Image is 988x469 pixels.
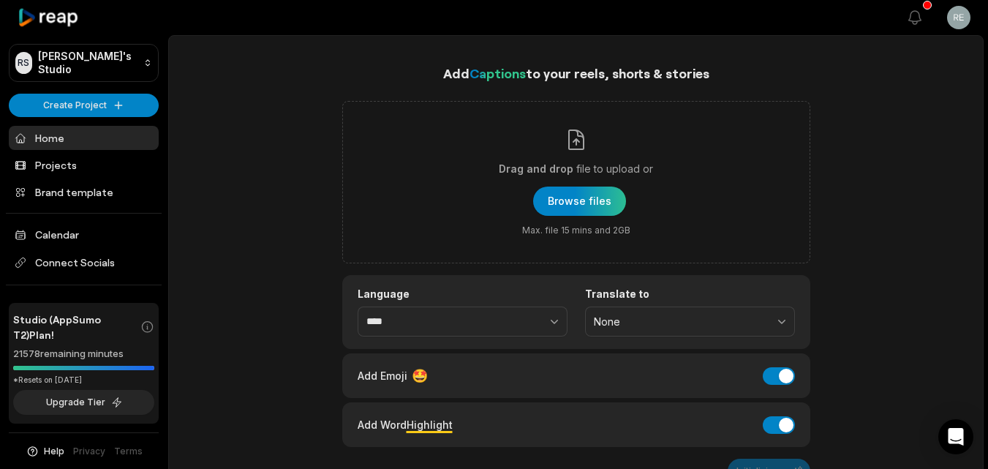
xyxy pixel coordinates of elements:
[13,347,154,361] div: 21578 remaining minutes
[938,419,973,454] div: Open Intercom Messenger
[44,445,64,458] span: Help
[412,366,428,386] span: 🤩
[522,225,630,236] span: Max. file 15 mins and 2GB
[407,419,453,431] span: Highlight
[13,390,154,415] button: Upgrade Tier
[9,222,159,247] a: Calendar
[26,445,64,458] button: Help
[576,160,653,178] span: file to upload or
[358,368,407,383] span: Add Emoji
[585,307,795,337] button: None
[9,180,159,204] a: Brand template
[358,415,453,435] div: Add Word
[470,65,526,81] span: Captions
[15,52,32,74] div: RS
[358,288,567,301] label: Language
[114,445,143,458] a: Terms
[9,94,159,117] button: Create Project
[585,288,795,301] label: Translate to
[9,126,159,150] a: Home
[9,153,159,177] a: Projects
[533,187,626,216] button: Drag and dropfile to upload orMax. file 15 mins and 2GB
[13,375,154,386] div: *Resets on [DATE]
[38,50,137,76] p: [PERSON_NAME]'s Studio
[73,445,105,458] a: Privacy
[594,315,766,329] span: None
[9,249,159,276] span: Connect Socials
[499,160,573,178] span: Drag and drop
[342,63,810,83] h1: Add to your reels, shorts & stories
[13,312,140,342] span: Studio (AppSumo T2) Plan!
